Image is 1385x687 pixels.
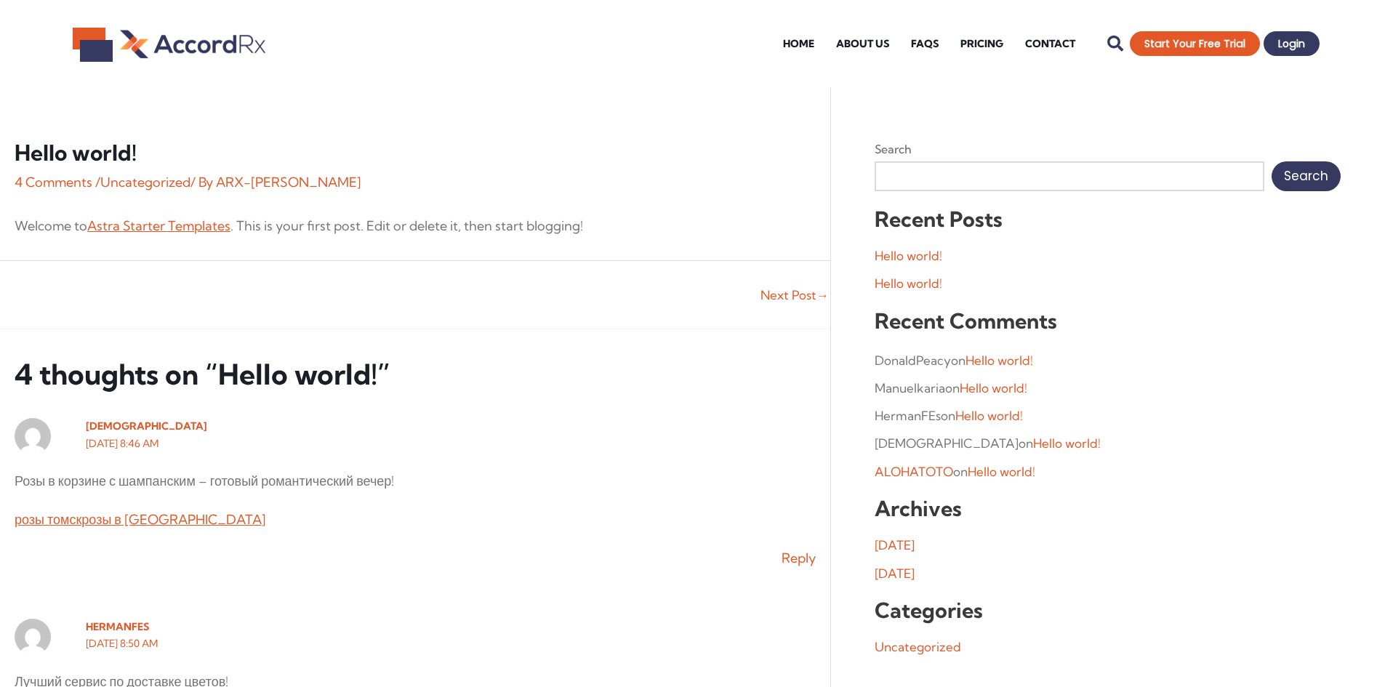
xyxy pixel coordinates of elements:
a: [DATE] [875,566,915,581]
footer: on [875,351,1341,370]
footer: on [875,406,1341,425]
h1: Hello world! [15,140,816,166]
a: About Us [825,15,900,73]
a: Hello world! [955,408,1023,423]
h2: Archives [875,496,1341,521]
nav: Menu [772,15,1086,73]
span: [DEMOGRAPHIC_DATA] [875,435,1019,451]
footer: on [875,379,1341,398]
span: Manuelkaria [875,380,945,395]
a: Start Your Free Trial [1130,31,1260,56]
a: Reply to Matthewisorn [782,550,816,566]
p: Welcome to . This is your first post. Edit or delete it, then start blogging! [15,218,816,234]
span: Start Your Free Trial [1144,39,1245,49]
span: → [816,287,829,302]
span: DonaldPeacy [875,353,951,368]
a: Hello world! [966,353,1033,368]
a: Next Post [760,289,829,301]
h2: Categories [875,598,1341,623]
div: Search [1101,29,1130,58]
a: FAQs [900,15,950,73]
p: Розы в корзине с шампанским – готовый романтический вечер! [15,473,816,489]
a: розы томскрозы в [GEOGRAPHIC_DATA] [15,511,266,528]
a: 4 Comments [15,174,92,190]
a: Uncategorized [100,174,190,190]
a: Hello world! [875,276,942,291]
a: Home [772,15,825,73]
div: / / By [15,173,816,192]
h3: 4 thoughts on “Hello world!” [15,329,816,392]
a: Hello world! [960,380,1027,395]
a: Hello world! [875,248,942,263]
a: [DATE] [875,537,915,553]
footer: on [875,462,1341,481]
a: ALOHATOTO [875,464,953,479]
label: Search [875,142,912,156]
a: Astra Starter Templates [87,217,230,234]
b: HermanFEs [86,620,149,633]
a: Hello world! [1033,435,1101,451]
footer: on [875,434,1341,453]
a: Login [1264,31,1320,56]
a: Pricing [950,15,1014,73]
a: [DATE] 8:50 am [86,637,158,650]
span: Login [1278,39,1305,49]
a: Contact [1014,15,1086,73]
button: Search [1272,161,1341,191]
b: [DEMOGRAPHIC_DATA] [86,419,207,433]
h2: Recent Comments [875,308,1341,334]
span: HermanFEs [875,408,941,423]
a: Uncategorized [875,639,961,654]
a: ARX-[PERSON_NAME] [216,174,361,190]
h2: Recent Posts [875,206,1341,232]
a: [DATE] 8:46 am [86,437,158,450]
a: Hello world! [968,464,1035,479]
